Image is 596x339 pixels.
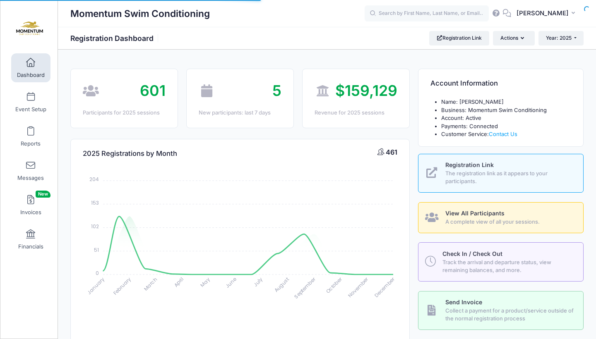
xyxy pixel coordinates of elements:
span: Collect a payment for a product/service outside of the normal registration process [445,307,574,323]
button: [PERSON_NAME] [511,4,584,23]
div: Participants for 2025 sessions [83,109,166,117]
span: Year: 2025 [546,35,572,41]
tspan: June [224,276,238,289]
span: Reports [21,140,41,147]
span: Invoices [20,209,41,216]
span: New [36,191,50,198]
tspan: 153 [91,199,99,206]
span: Financials [18,243,43,250]
tspan: 204 [89,176,99,183]
tspan: 102 [91,223,99,230]
span: 5 [272,81,281,100]
span: Event Setup [15,106,46,113]
span: Registration Link [445,161,494,168]
tspan: January [86,276,106,296]
a: Contact Us [489,131,517,137]
span: Send Invoice [445,298,482,306]
h4: 2025 Registrations by Month [83,142,177,165]
button: Year: 2025 [538,31,584,45]
a: Reports [11,122,50,151]
span: A complete view of all your sessions. [445,218,574,226]
a: Event Setup [11,88,50,117]
tspan: November [346,275,370,299]
li: Business: Momentum Swim Conditioning [441,106,571,115]
tspan: April [173,276,185,288]
a: Registration Link [429,31,489,45]
tspan: December [373,275,397,299]
div: New participants: last 7 days [199,109,281,117]
h1: Registration Dashboard [70,34,161,43]
tspan: September [293,275,317,300]
a: Dashboard [11,53,50,82]
a: View All Participants A complete view of all your sessions. [418,202,584,233]
tspan: August [273,276,291,294]
tspan: February [112,276,132,296]
tspan: October [324,275,344,295]
a: Check In / Check Out Track the arrival and departure status, view remaining balances, and more. [418,242,584,281]
li: Customer Service: [441,130,571,138]
span: Dashboard [17,72,45,79]
span: 601 [140,81,166,100]
span: Track the arrival and departure status, view remaining balances, and more. [442,258,574,275]
span: 461 [386,148,397,156]
tspan: July [252,276,264,288]
div: Revenue for 2025 sessions [315,109,397,117]
tspan: March [142,276,159,292]
h4: Account Information [430,72,498,95]
span: $159,129 [335,81,397,100]
span: View All Participants [445,210,505,217]
li: Payments: Connected [441,122,571,131]
button: Actions [493,31,534,45]
tspan: May [199,276,211,288]
a: Financials [11,225,50,254]
a: Registration Link The registration link as it appears to your participants. [418,154,584,193]
li: Name: [PERSON_NAME] [441,98,571,106]
a: InvoicesNew [11,191,50,220]
h1: Momentum Swim Conditioning [70,4,210,23]
tspan: 51 [94,246,99,253]
span: Check In / Check Out [442,250,502,257]
span: The registration link as it appears to your participants. [445,169,574,186]
span: [PERSON_NAME] [517,9,569,18]
a: Send Invoice Collect a payment for a product/service outside of the normal registration process [418,291,584,330]
span: Messages [17,174,44,181]
tspan: 0 [96,270,99,277]
li: Account: Active [441,114,571,122]
img: Momentum Swim Conditioning [14,13,45,44]
input: Search by First Name, Last Name, or Email... [365,5,489,22]
a: Messages [11,156,50,185]
a: Momentum Swim Conditioning [0,9,58,48]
